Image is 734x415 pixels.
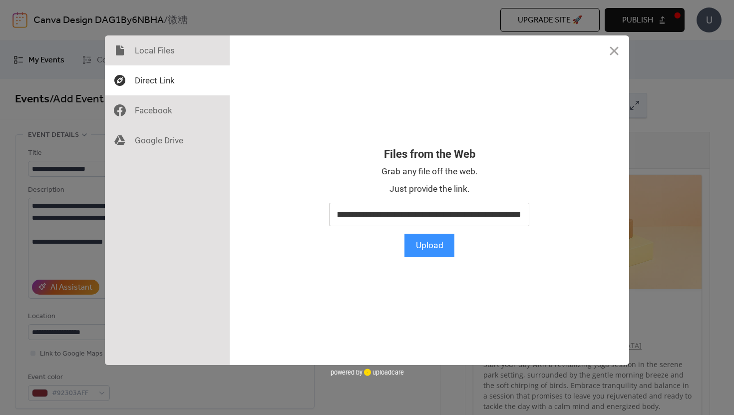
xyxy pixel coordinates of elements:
button: Upload [404,234,454,257]
div: Direct Link [105,65,230,95]
a: uploadcare [363,369,404,376]
div: Files from the Web [384,148,475,160]
div: Grab any file off the web. [381,165,478,178]
div: Google Drive [105,125,230,155]
div: Local Files [105,35,230,65]
div: Just provide the link. [389,183,470,195]
div: powered by [331,365,404,380]
div: Facebook [105,95,230,125]
button: Close [599,35,629,65]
